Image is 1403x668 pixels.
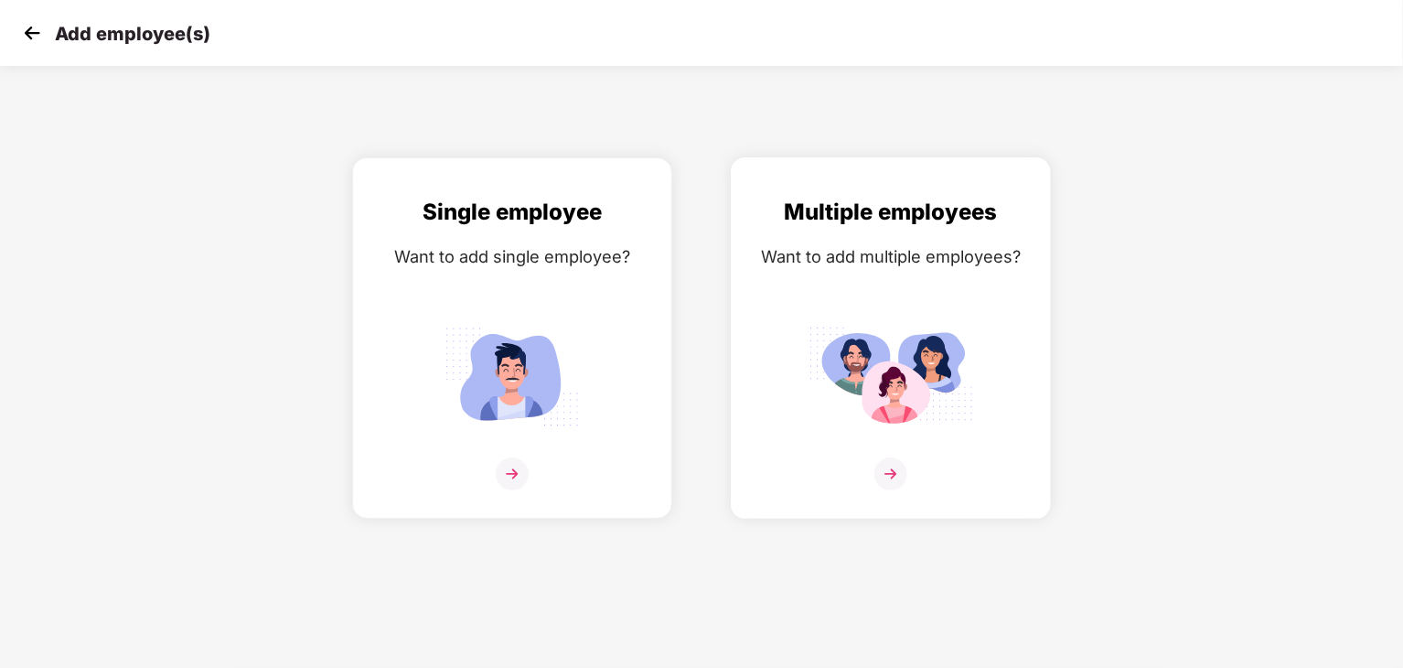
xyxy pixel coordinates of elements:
[18,19,46,47] img: svg+xml;base64,PHN2ZyB4bWxucz0iaHR0cDovL3d3dy53My5vcmcvMjAwMC9zdmciIHdpZHRoPSIzMCIgaGVpZ2h0PSIzMC...
[750,195,1032,230] div: Multiple employees
[496,458,529,490] img: svg+xml;base64,PHN2ZyB4bWxucz0iaHR0cDovL3d3dy53My5vcmcvMjAwMC9zdmciIHdpZHRoPSIzNiIgaGVpZ2h0PSIzNi...
[55,23,210,45] p: Add employee(s)
[430,319,594,434] img: svg+xml;base64,PHN2ZyB4bWxucz0iaHR0cDovL3d3dy53My5vcmcvMjAwMC9zdmciIGlkPSJTaW5nbGVfZW1wbG95ZWUiIH...
[750,243,1032,270] div: Want to add multiple employees?
[809,319,973,434] img: svg+xml;base64,PHN2ZyB4bWxucz0iaHR0cDovL3d3dy53My5vcmcvMjAwMC9zdmciIGlkPSJNdWx0aXBsZV9lbXBsb3llZS...
[371,195,653,230] div: Single employee
[371,243,653,270] div: Want to add single employee?
[874,458,907,490] img: svg+xml;base64,PHN2ZyB4bWxucz0iaHR0cDovL3d3dy53My5vcmcvMjAwMC9zdmciIHdpZHRoPSIzNiIgaGVpZ2h0PSIzNi...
